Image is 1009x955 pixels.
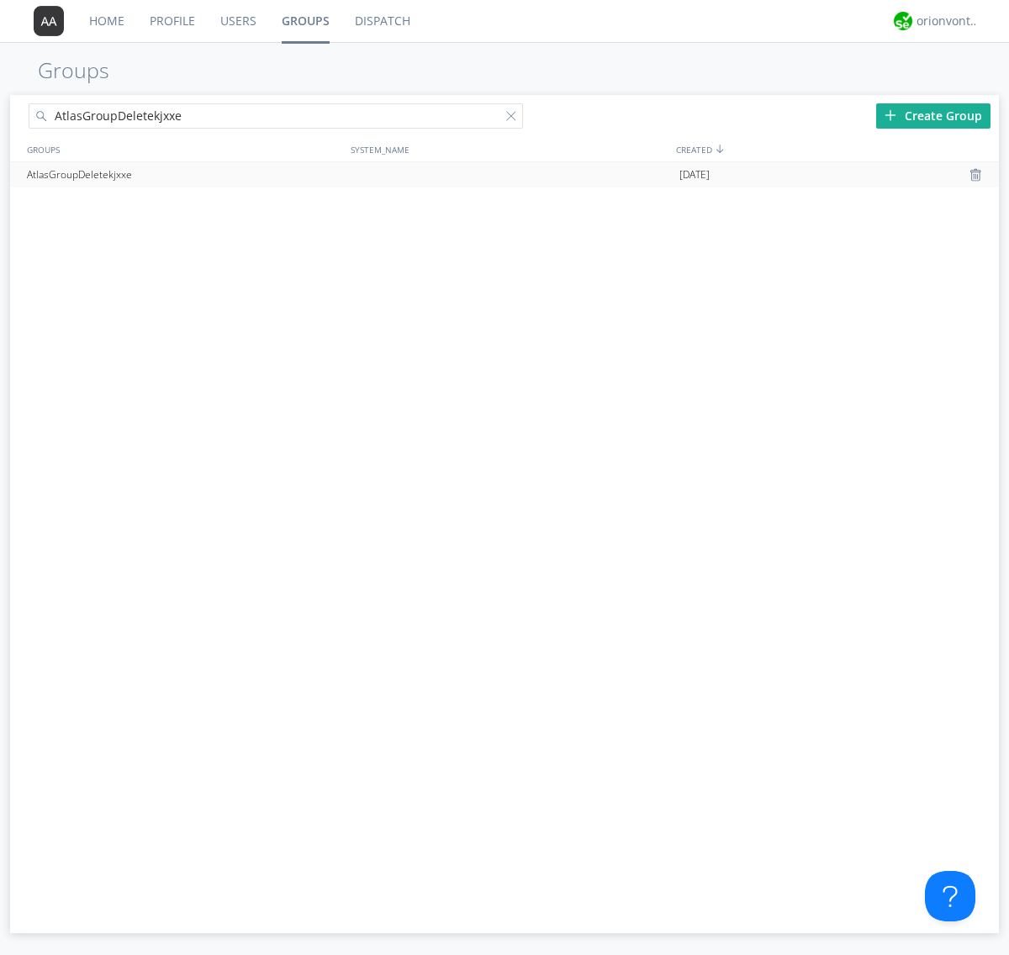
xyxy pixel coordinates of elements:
div: CREATED [672,137,999,161]
img: 29d36aed6fa347d5a1537e7736e6aa13 [894,12,912,30]
div: GROUPS [23,137,342,161]
div: Create Group [876,103,991,129]
a: AtlasGroupDeletekjxxe[DATE] [10,162,999,187]
img: plus.svg [885,109,896,121]
div: AtlasGroupDeletekjxxe [23,162,346,187]
input: Search groups [29,103,523,129]
div: orionvontas+atlas+automation+org2 [917,13,980,29]
img: 373638.png [34,6,64,36]
span: [DATE] [679,162,710,187]
iframe: Toggle Customer Support [925,871,975,921]
div: SYSTEM_NAME [346,137,672,161]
